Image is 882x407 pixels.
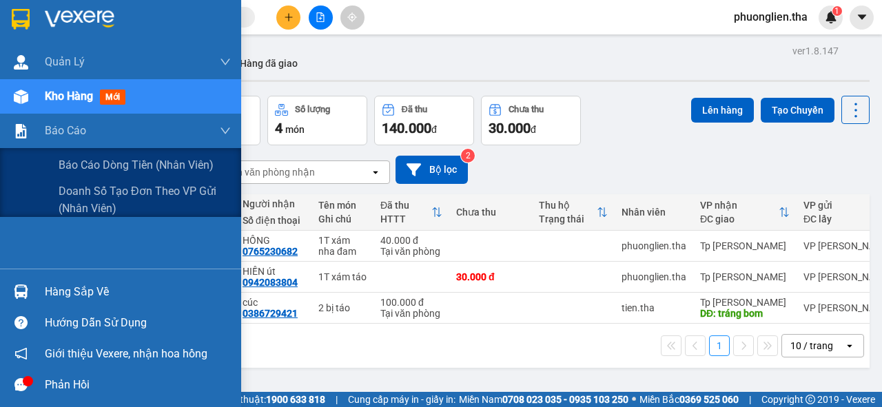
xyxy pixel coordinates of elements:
[229,47,309,80] button: Hàng đã giao
[309,6,333,30] button: file-add
[856,11,868,23] span: caret-down
[700,297,790,308] div: Tp [PERSON_NAME]
[243,198,305,209] div: Người nhận
[318,235,367,257] div: 1T xám nha đam
[347,12,357,22] span: aim
[45,345,207,362] span: Giới thiệu Vexere, nhận hoa hồng
[832,6,842,16] sup: 1
[336,392,338,407] span: |
[275,120,283,136] span: 4
[267,96,367,145] button: Số lượng4món
[243,308,298,319] div: 0386729421
[100,90,125,105] span: mới
[220,125,231,136] span: down
[396,156,468,184] button: Bộ lọc
[380,235,442,246] div: 40.000 đ
[481,96,581,145] button: Chưa thu30.000đ
[532,194,615,231] th: Toggle SortBy
[790,339,833,353] div: 10 / trang
[374,96,474,145] button: Đã thu140.000đ
[45,313,231,333] div: Hướng dẫn sử dụng
[461,149,475,163] sup: 2
[266,394,325,405] strong: 1900 633 818
[14,316,28,329] span: question-circle
[825,11,837,23] img: icon-new-feature
[459,392,628,407] span: Miền Nam
[431,124,437,135] span: đ
[243,266,305,277] div: HIỀN út
[456,271,525,282] div: 30.000 đ
[373,194,449,231] th: Toggle SortBy
[803,200,882,211] div: VP gửi
[45,282,231,302] div: Hàng sắp về
[285,124,305,135] span: món
[509,105,544,114] div: Chưa thu
[691,98,754,123] button: Lên hàng
[380,297,442,308] div: 100.000 đ
[723,8,819,25] span: phuonglien.tha
[456,207,525,218] div: Chưa thu
[45,375,231,395] div: Phản hồi
[220,56,231,67] span: down
[622,302,686,313] div: tien.tha
[380,213,431,225] div: HTTT
[502,394,628,405] strong: 0708 023 035 - 0935 103 250
[402,105,427,114] div: Đã thu
[679,394,739,405] strong: 0369 525 060
[14,55,28,70] img: warehouse-icon
[792,43,839,59] div: ver 1.8.147
[700,240,790,251] div: Tp [PERSON_NAME]
[844,340,855,351] svg: open
[761,98,834,123] button: Tạo Chuyến
[243,277,298,288] div: 0942083804
[243,246,298,257] div: 0765230682
[45,53,85,70] span: Quản Lý
[806,395,815,404] span: copyright
[14,347,28,360] span: notification
[700,271,790,282] div: Tp [PERSON_NAME]
[318,271,367,282] div: 1T xám táo
[14,378,28,391] span: message
[198,392,325,407] span: Hỗ trợ kỹ thuật:
[243,235,305,246] div: HỒNG
[340,6,365,30] button: aim
[243,297,305,308] div: cúc
[489,120,531,136] span: 30.000
[348,392,455,407] span: Cung cấp máy in - giấy in:
[834,6,839,16] span: 1
[45,122,86,139] span: Báo cáo
[622,271,686,282] div: phuonglien.tha
[370,167,381,178] svg: open
[700,213,779,225] div: ĐC giao
[316,12,325,22] span: file-add
[531,124,536,135] span: đ
[380,246,442,257] div: Tại văn phòng
[295,105,330,114] div: Số lượng
[380,308,442,319] div: Tại văn phòng
[693,194,797,231] th: Toggle SortBy
[243,215,305,226] div: Số điện thoại
[318,200,367,211] div: Tên món
[803,213,882,225] div: ĐC lấy
[14,284,28,299] img: warehouse-icon
[850,6,874,30] button: caret-down
[622,240,686,251] div: phuonglien.tha
[318,213,367,225] div: Ghi chú
[382,120,431,136] span: 140.000
[14,90,28,104] img: warehouse-icon
[700,308,790,319] div: DĐ: tráng bom
[45,90,93,103] span: Kho hàng
[539,200,597,211] div: Thu hộ
[220,165,315,179] div: Chọn văn phòng nhận
[622,207,686,218] div: Nhân viên
[700,200,779,211] div: VP nhận
[318,302,367,313] div: 2 bị táo
[284,12,294,22] span: plus
[639,392,739,407] span: Miền Bắc
[12,9,30,30] img: logo-vxr
[59,156,214,174] span: Báo cáo dòng tiền (nhân viên)
[709,335,730,356] button: 1
[749,392,751,407] span: |
[14,124,28,138] img: solution-icon
[632,397,636,402] span: ⚪️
